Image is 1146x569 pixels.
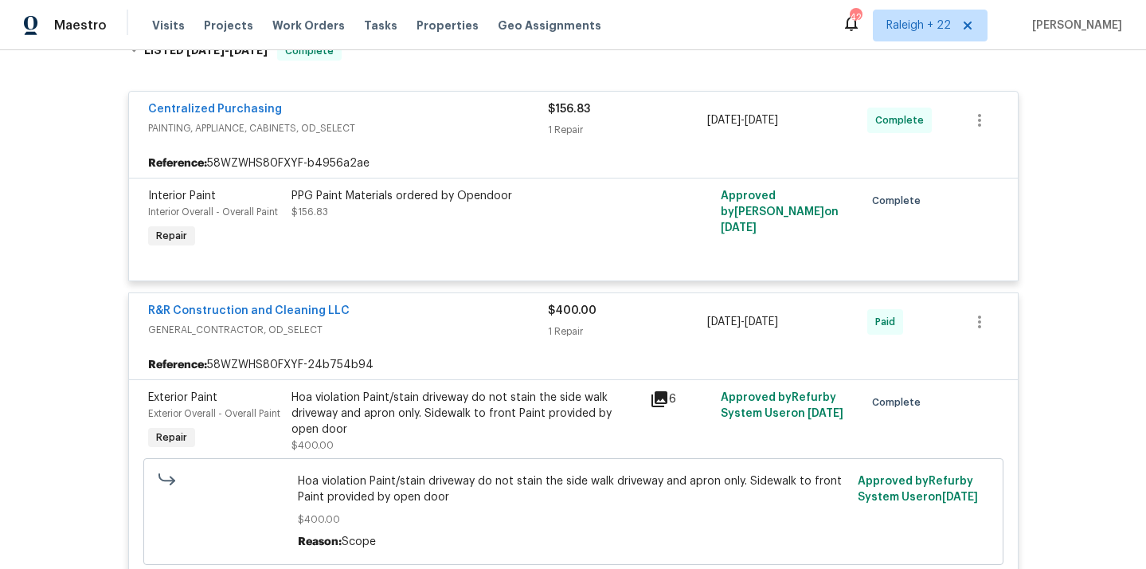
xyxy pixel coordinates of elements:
b: Reference: [148,357,207,373]
a: Centralized Purchasing [148,104,282,115]
a: R&R Construction and Cleaning LLC [148,305,350,316]
div: 6 [650,390,712,409]
span: [DATE] [745,316,778,328]
span: Repair [150,430,194,445]
span: [DATE] [721,222,757,233]
span: Exterior Paint [148,392,217,403]
span: Complete [279,43,340,59]
span: Hoa violation Paint/stain driveway do not stain the side walk driveway and apron only. Sidewalk t... [298,473,848,505]
span: $400.00 [548,305,596,316]
span: $400.00 [298,512,848,528]
b: Reference: [148,155,207,171]
span: $156.83 [548,104,590,115]
span: [DATE] [745,115,778,126]
span: Repair [150,228,194,244]
span: GENERAL_CONTRACTOR, OD_SELECT [148,322,548,338]
span: - [186,45,268,56]
span: Scope [342,536,376,547]
span: Geo Assignments [498,18,601,33]
span: Work Orders [272,18,345,33]
span: [DATE] [707,115,741,126]
div: 1 Repair [548,324,708,339]
span: PAINTING, APPLIANCE, CABINETS, OD_SELECT [148,120,548,136]
div: 58WZWHS80FXYF-b4956a2ae [129,149,1018,178]
span: [PERSON_NAME] [1026,18,1122,33]
span: $156.83 [291,207,328,217]
span: [DATE] [942,492,978,503]
span: Properties [417,18,479,33]
span: - [707,112,778,128]
span: Visits [152,18,185,33]
span: Maestro [54,18,107,33]
span: [DATE] [707,316,741,328]
div: 420 [850,10,861,26]
span: [DATE] [808,408,843,419]
span: [DATE] [186,45,225,56]
span: Paid [875,314,902,330]
span: Complete [872,394,927,410]
span: Exterior Overall - Overall Paint [148,409,280,418]
span: Approved by [PERSON_NAME] on [721,190,839,233]
div: 58WZWHS80FXYF-24b754b94 [129,351,1018,379]
span: Raleigh + 22 [886,18,951,33]
span: Approved by Refurby System User on [721,392,843,419]
span: Tasks [364,20,397,31]
div: LISTED [DATE]-[DATE]Complete [123,26,1023,77]
span: Complete [875,112,930,128]
span: - [707,314,778,330]
h6: LISTED [144,41,268,61]
div: 1 Repair [548,122,708,138]
div: Hoa violation Paint/stain driveway do not stain the side walk driveway and apron only. Sidewalk t... [291,390,640,438]
span: Interior Overall - Overall Paint [148,207,278,217]
span: Complete [872,193,927,209]
span: Reason: [298,536,342,547]
span: Approved by Refurby System User on [858,476,978,503]
span: Interior Paint [148,190,216,202]
span: $400.00 [291,441,334,450]
span: [DATE] [229,45,268,56]
span: Projects [204,18,253,33]
div: PPG Paint Materials ordered by Opendoor [291,188,640,204]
